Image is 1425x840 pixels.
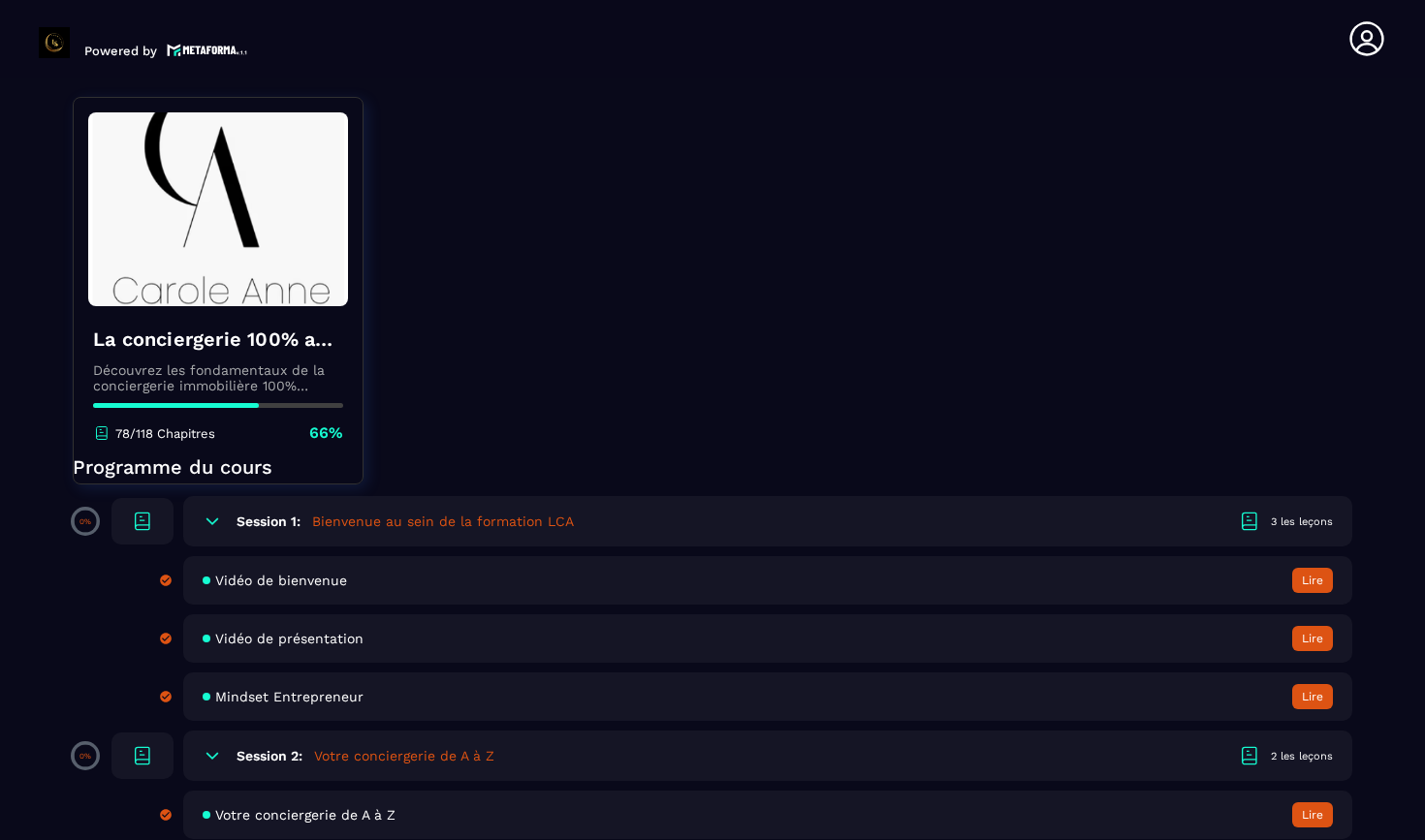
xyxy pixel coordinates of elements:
span: Vidéo de bienvenue [215,573,347,588]
button: Lire [1292,568,1333,593]
h6: Session 2: [237,748,302,763]
span: Vidéo de présentation [215,631,364,646]
button: Lire [1292,626,1333,651]
span: Votre conciergerie de A à Z [215,807,396,823]
button: Lire [1292,802,1333,827]
img: logo [167,42,248,58]
p: Programme du cours [73,453,1352,481]
div: 2 les leçons [1271,749,1333,763]
h5: Bienvenue au sein de la formation LCA [312,512,574,531]
p: 66% [309,422,343,444]
p: 0% [79,752,91,761]
div: 3 les leçons [1271,514,1333,529]
h4: La conciergerie 100% automatisée [93,326,343,353]
img: logo-branding [39,27,70,58]
p: Powered by [84,44,157,58]
button: Lire [1292,684,1333,709]
span: Mindset Entrepreneur [215,689,364,704]
img: banner [88,112,348,306]
h6: Session 1: [237,513,301,529]
h5: Votre conciergerie de A à Z [314,746,494,765]
p: 0% [79,517,91,526]
p: 78/118 Chapitres [115,426,215,441]
p: Découvrez les fondamentaux de la conciergerie immobilière 100% automatisée. Cette formation est c... [93,362,343,393]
